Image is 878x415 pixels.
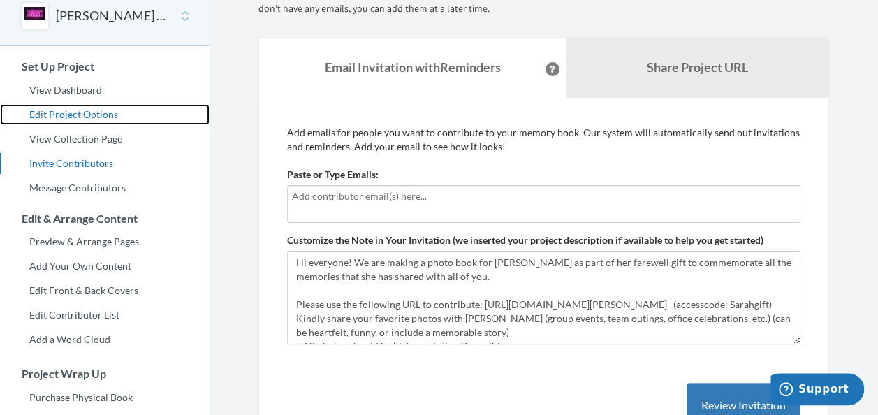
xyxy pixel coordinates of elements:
h3: Project Wrap Up [1,367,210,380]
p: Add emails for people you want to contribute to your memory book. Our system will automatically s... [287,126,800,154]
input: Add contributor email(s) here... [292,189,796,204]
h3: Edit & Arrange Content [1,212,210,225]
button: [PERSON_NAME] @ Sony [56,7,169,25]
strong: Email Invitation with Reminders [325,59,501,75]
textarea: Hi everyone! We are making a photo book for [PERSON_NAME] as part of her farewell gift to commemo... [287,251,800,344]
h3: Set Up Project [1,60,210,73]
b: Share Project URL [647,59,748,75]
iframe: Opens a widget where you can chat to one of our agents [770,373,864,408]
label: Customize the Note in Your Invitation (we inserted your project description if available to help ... [287,233,763,247]
label: Paste or Type Emails: [287,168,379,182]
